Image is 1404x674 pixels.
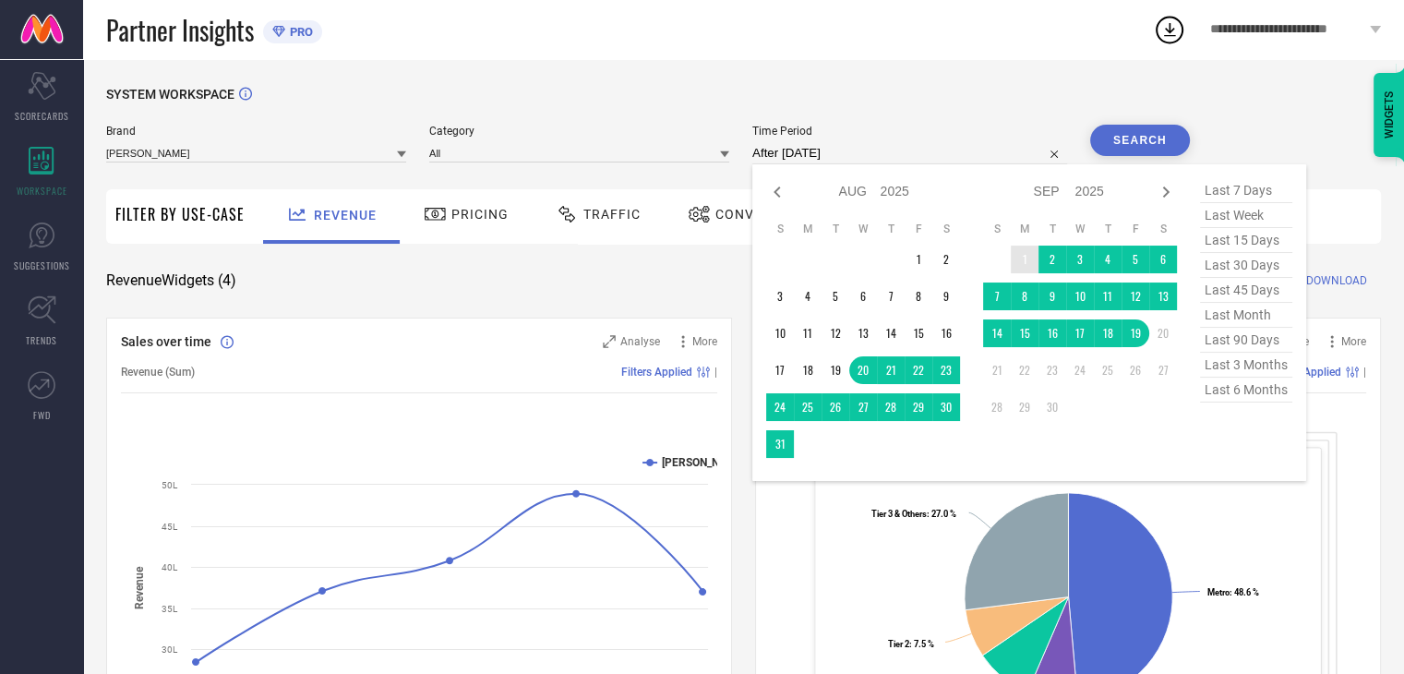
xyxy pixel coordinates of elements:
[1200,253,1292,278] span: last 30 days
[822,393,849,421] td: Tue Aug 26 2025
[162,562,178,572] text: 40L
[849,283,877,310] td: Wed Aug 06 2025
[603,335,616,348] svg: Zoom
[877,319,905,347] td: Thu Aug 14 2025
[14,259,70,272] span: SUGGESTIONS
[877,356,905,384] td: Thu Aug 21 2025
[766,319,794,347] td: Sun Aug 10 2025
[1149,246,1177,273] td: Sat Sep 06 2025
[106,125,406,138] span: Brand
[1011,393,1038,421] td: Mon Sep 29 2025
[752,125,1067,138] span: Time Period
[905,356,932,384] td: Fri Aug 22 2025
[162,480,178,490] text: 50L
[794,319,822,347] td: Mon Aug 11 2025
[106,87,234,102] span: SYSTEM WORKSPACE
[1094,246,1122,273] td: Thu Sep 04 2025
[1363,366,1366,379] span: |
[26,333,57,347] span: TRENDS
[1149,356,1177,384] td: Sat Sep 27 2025
[1149,283,1177,310] td: Sat Sep 13 2025
[1038,319,1066,347] td: Tue Sep 16 2025
[714,366,717,379] span: |
[822,319,849,347] td: Tue Aug 12 2025
[888,638,934,648] text: : 7.5 %
[1094,319,1122,347] td: Thu Sep 18 2025
[1200,203,1292,228] span: last week
[1090,125,1190,156] button: Search
[1122,356,1149,384] td: Fri Sep 26 2025
[715,207,805,222] span: Conversion
[106,271,236,290] span: Revenue Widgets ( 4 )
[1038,283,1066,310] td: Tue Sep 09 2025
[794,283,822,310] td: Mon Aug 04 2025
[1038,222,1066,236] th: Tuesday
[1207,587,1259,597] text: : 48.6 %
[1094,222,1122,236] th: Thursday
[1011,222,1038,236] th: Monday
[17,184,67,198] span: WORKSPACE
[871,509,927,519] tspan: Tier 3 & Others
[285,25,313,39] span: PRO
[1011,246,1038,273] td: Mon Sep 01 2025
[429,125,729,138] span: Category
[621,366,692,379] span: Filters Applied
[877,283,905,310] td: Thu Aug 07 2025
[1200,353,1292,378] span: last 3 months
[1066,246,1094,273] td: Wed Sep 03 2025
[662,456,746,469] text: [PERSON_NAME]
[1066,283,1094,310] td: Wed Sep 10 2025
[794,393,822,421] td: Mon Aug 25 2025
[888,638,909,648] tspan: Tier 2
[1200,228,1292,253] span: last 15 days
[766,222,794,236] th: Sunday
[1066,319,1094,347] td: Wed Sep 17 2025
[932,222,960,236] th: Saturday
[905,319,932,347] td: Fri Aug 15 2025
[1066,356,1094,384] td: Wed Sep 24 2025
[692,335,717,348] span: More
[1155,181,1177,203] div: Next month
[1122,283,1149,310] td: Fri Sep 12 2025
[1200,378,1292,403] span: last 6 months
[849,393,877,421] td: Wed Aug 27 2025
[1200,178,1292,203] span: last 7 days
[1149,222,1177,236] th: Saturday
[1094,283,1122,310] td: Thu Sep 11 2025
[877,222,905,236] th: Thursday
[932,356,960,384] td: Sat Aug 23 2025
[983,393,1011,421] td: Sun Sep 28 2025
[1306,271,1367,290] span: DOWNLOAD
[1122,222,1149,236] th: Friday
[1207,587,1230,597] tspan: Metro
[33,408,51,422] span: FWD
[877,393,905,421] td: Thu Aug 28 2025
[932,246,960,273] td: Sat Aug 02 2025
[932,283,960,310] td: Sat Aug 09 2025
[871,509,956,519] text: : 27.0 %
[983,283,1011,310] td: Sun Sep 07 2025
[932,393,960,421] td: Sat Aug 30 2025
[1038,246,1066,273] td: Tue Sep 02 2025
[583,207,641,222] span: Traffic
[106,11,254,49] span: Partner Insights
[121,366,195,379] span: Revenue (Sum)
[1038,393,1066,421] td: Tue Sep 30 2025
[15,109,69,123] span: SCORECARDS
[1149,319,1177,347] td: Sat Sep 20 2025
[1011,283,1038,310] td: Mon Sep 08 2025
[822,283,849,310] td: Tue Aug 05 2025
[1200,278,1292,303] span: last 45 days
[822,222,849,236] th: Tuesday
[1011,319,1038,347] td: Mon Sep 15 2025
[849,222,877,236] th: Wednesday
[1122,319,1149,347] td: Fri Sep 19 2025
[1066,222,1094,236] th: Wednesday
[983,319,1011,347] td: Sun Sep 14 2025
[1011,356,1038,384] td: Mon Sep 22 2025
[752,142,1067,164] input: Select time period
[115,203,245,225] span: Filter By Use-Case
[932,319,960,347] td: Sat Aug 16 2025
[905,283,932,310] td: Fri Aug 08 2025
[905,393,932,421] td: Fri Aug 29 2025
